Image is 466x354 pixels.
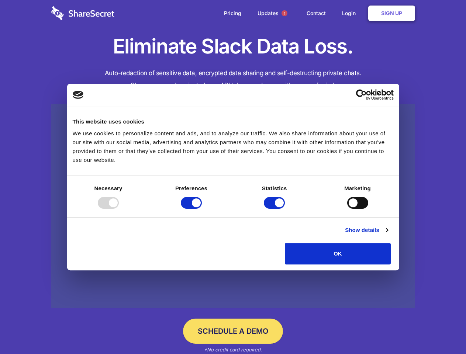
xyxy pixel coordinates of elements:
span: 1 [282,10,287,16]
strong: Necessary [94,185,122,191]
button: OK [285,243,391,264]
strong: Preferences [175,185,207,191]
div: This website uses cookies [73,117,394,126]
div: We use cookies to personalize content and ads, and to analyze our traffic. We also share informat... [73,129,394,164]
a: Wistia video thumbnail [51,104,415,309]
strong: Marketing [344,185,371,191]
a: Login [335,2,367,25]
a: Sign Up [368,6,415,21]
em: *No credit card required. [204,347,262,353]
a: Pricing [217,2,249,25]
h1: Eliminate Slack Data Loss. [51,33,415,60]
a: Usercentrics Cookiebot - opens in a new window [329,89,394,100]
h4: Auto-redaction of sensitive data, encrypted data sharing and self-destructing private chats. Shar... [51,67,415,91]
strong: Statistics [262,185,287,191]
a: Schedule a Demo [183,319,283,344]
a: Contact [299,2,333,25]
img: logo [73,91,84,99]
a: Show details [345,226,388,235]
img: logo-wordmark-white-trans-d4663122ce5f474addd5e946df7df03e33cb6a1c49d2221995e7729f52c070b2.svg [51,6,114,20]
